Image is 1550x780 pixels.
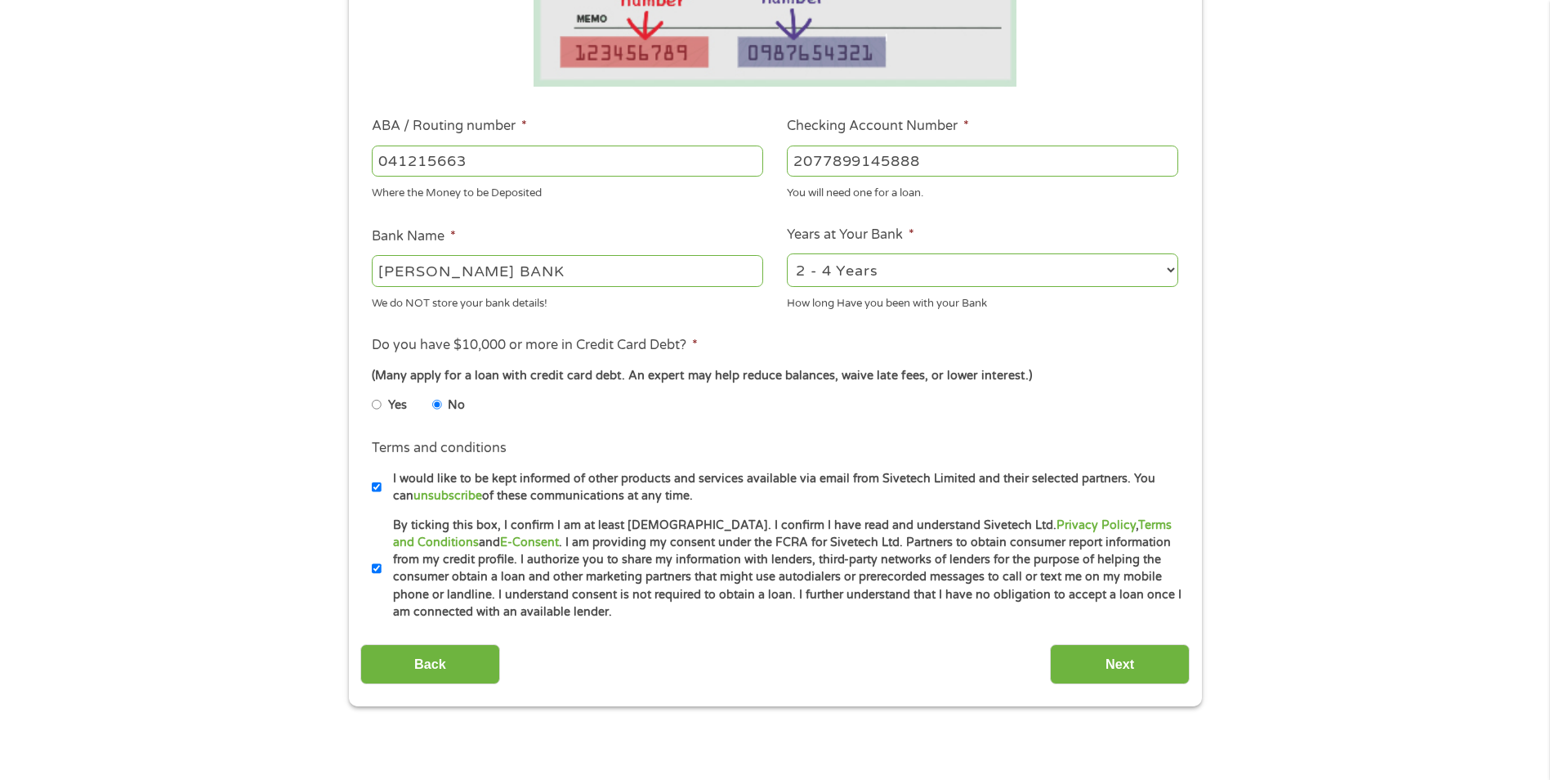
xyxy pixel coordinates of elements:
label: Bank Name [372,228,456,245]
label: Checking Account Number [787,118,969,135]
input: 263177916 [372,146,763,177]
a: unsubscribe [413,489,482,503]
label: No [448,397,465,415]
div: You will need one for a loan. [787,180,1178,202]
label: Yes [388,397,407,415]
label: By ticking this box, I confirm I am at least [DEMOGRAPHIC_DATA]. I confirm I have read and unders... [382,517,1183,621]
a: E-Consent [500,536,559,549]
div: Where the Money to be Deposited [372,180,763,202]
input: 345634636 [787,146,1178,177]
input: Back [360,644,500,684]
div: (Many apply for a loan with credit card debt. An expert may help reduce balances, waive late fees... [372,367,1177,385]
label: I would like to be kept informed of other products and services available via email from Sivetech... [382,470,1183,505]
a: Privacy Policy [1056,518,1136,532]
label: ABA / Routing number [372,118,527,135]
label: Do you have $10,000 or more in Credit Card Debt? [372,337,698,354]
a: Terms and Conditions [393,518,1172,549]
label: Years at Your Bank [787,226,914,244]
div: We do NOT store your bank details! [372,289,763,312]
input: Next [1050,644,1190,684]
div: How long Have you been with your Bank [787,289,1178,312]
label: Terms and conditions [372,440,507,457]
